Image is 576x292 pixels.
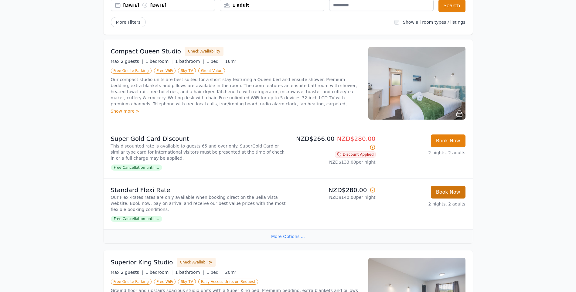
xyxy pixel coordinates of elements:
[111,47,181,56] h3: Compact Queen Studio
[111,68,152,74] span: Free Onsite Parking
[154,68,176,74] span: Free WiFi
[154,279,176,285] span: Free WiFi
[380,201,465,207] p: 2 nights, 2 adults
[123,2,215,8] div: [DATE] [DATE]
[178,68,196,74] span: Sky TV
[111,165,162,171] span: Free Cancellation until ...
[111,186,286,194] p: Standard Flexi Rate
[335,151,376,158] span: Discount Applied
[198,279,258,285] span: Easy Access Units on Request
[111,59,143,64] span: Max 2 guests |
[291,194,376,200] p: NZD$140.00 per night
[380,150,465,156] p: 2 nights, 2 adults
[220,2,324,8] div: 1 adult
[175,59,204,64] span: 1 bathroom |
[337,135,376,142] span: NZD$280.00
[206,270,223,275] span: 1 bed |
[291,159,376,165] p: NZD$133.00 per night
[291,186,376,194] p: NZD$280.00
[111,108,361,114] div: Show more >
[431,186,465,199] button: Book Now
[225,59,236,64] span: 16m²
[225,270,236,275] span: 20m²
[431,134,465,147] button: Book Now
[403,20,465,25] label: Show all room types / listings
[145,59,173,64] span: 1 bedroom |
[206,59,223,64] span: 1 bed |
[198,68,225,74] span: Great Value
[145,270,173,275] span: 1 bedroom |
[111,143,286,161] p: This discounted rate is available to guests 65 and over only. SuperGold Card or similar type card...
[111,279,152,285] span: Free Onsite Parking
[111,258,173,267] h3: Superior King Studio
[185,47,223,56] button: Check Availability
[111,17,146,27] span: More Filters
[177,258,216,267] button: Check Availability
[111,194,286,212] p: Our Flexi-Rates rates are only available when booking direct on the Bella Vista website. Book now...
[111,216,162,222] span: Free Cancellation until ...
[111,134,286,143] p: Super Gold Card Discount
[291,134,376,151] p: NZD$266.00
[178,279,196,285] span: Sky TV
[111,76,361,107] p: Our compact studio units are best suited for a short stay featuring a Queen bed and ensuite showe...
[104,229,473,243] div: More Options ...
[111,270,143,275] span: Max 2 guests |
[175,270,204,275] span: 1 bathroom |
